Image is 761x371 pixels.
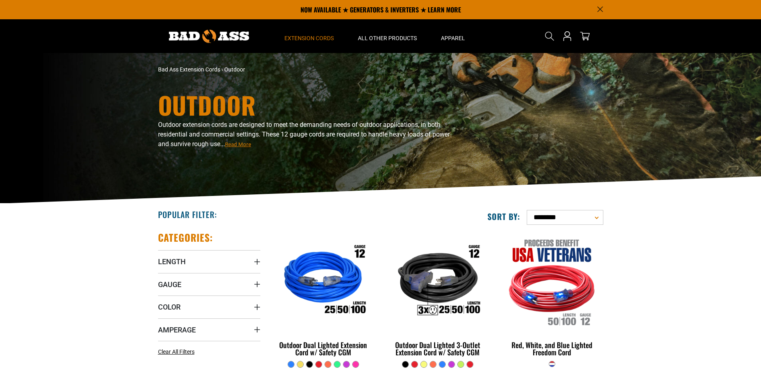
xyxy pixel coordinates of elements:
img: Outdoor Dual Lighted 3-Outlet Extension Cord w/ Safety CGM [387,235,488,328]
a: Clear All Filters [158,348,198,356]
summary: Apparel [429,19,477,53]
span: Length [158,257,186,266]
span: Outdoor extension cords are designed to meet the demanding needs of outdoor applications, in both... [158,121,450,148]
h1: Outdoor [158,93,451,117]
img: Red, White, and Blue Lighted Freedom Cord [501,235,603,328]
h2: Categories: [158,231,213,244]
span: Amperage [158,325,196,334]
a: Bad Ass Extension Cords [158,66,220,73]
summary: Amperage [158,318,260,341]
span: Gauge [158,280,181,289]
img: Bad Ass Extension Cords [169,30,249,43]
summary: Gauge [158,273,260,296]
summary: Extension Cords [272,19,346,53]
a: Outdoor Dual Lighted Extension Cord w/ Safety CGM Outdoor Dual Lighted Extension Cord w/ Safety CGM [272,231,375,361]
h2: Popular Filter: [158,209,217,220]
div: Outdoor Dual Lighted Extension Cord w/ Safety CGM [272,341,375,356]
summary: Color [158,296,260,318]
span: Outdoor [224,66,245,73]
label: Sort by: [487,211,520,222]
a: Red, White, and Blue Lighted Freedom Cord Red, White, and Blue Lighted Freedom Cord [501,231,603,361]
img: Outdoor Dual Lighted Extension Cord w/ Safety CGM [273,235,374,328]
div: Outdoor Dual Lighted 3-Outlet Extension Cord w/ Safety CGM [386,341,489,356]
summary: Length [158,250,260,273]
span: Apparel [441,35,465,42]
span: All Other Products [358,35,417,42]
span: Read More [225,141,251,147]
summary: All Other Products [346,19,429,53]
summary: Search [543,30,556,43]
div: Red, White, and Blue Lighted Freedom Cord [501,341,603,356]
a: Outdoor Dual Lighted 3-Outlet Extension Cord w/ Safety CGM Outdoor Dual Lighted 3-Outlet Extensio... [386,231,489,361]
span: Color [158,302,181,312]
span: Clear All Filters [158,349,195,355]
nav: breadcrumbs [158,65,451,74]
span: › [221,66,223,73]
span: Extension Cords [284,35,334,42]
